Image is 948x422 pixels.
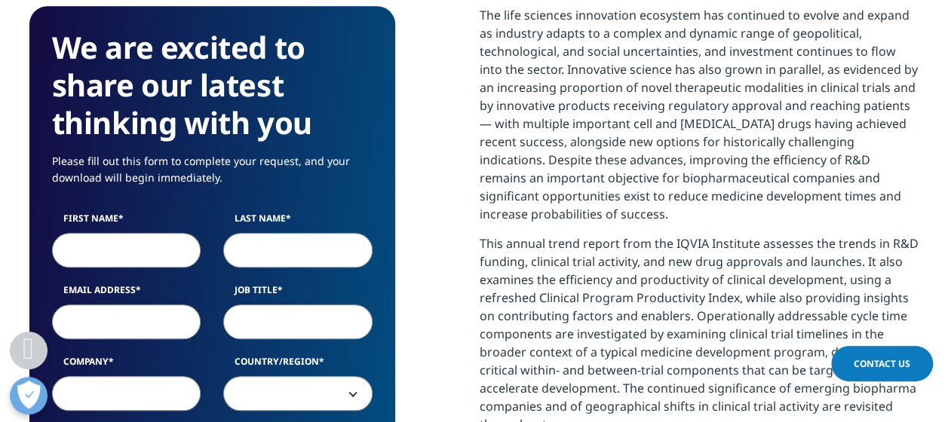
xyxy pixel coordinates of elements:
button: Open Preferences [10,377,48,414]
label: Company [52,355,201,376]
label: Country/Region [223,355,373,376]
label: Job Title [223,283,373,304]
p: Please fill out this form to complete your request, and your download will begin immediately. [52,153,373,197]
label: Last Name [223,212,373,233]
h3: We are excited to share our latest thinking with you [52,29,373,142]
label: Email Address [52,283,201,304]
p: The life sciences innovation ecosystem has continued to evolve and expand as industry adapts to a... [480,6,919,234]
label: First Name [52,212,201,233]
span: Contact Us [854,357,910,370]
a: Contact Us [831,346,933,381]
